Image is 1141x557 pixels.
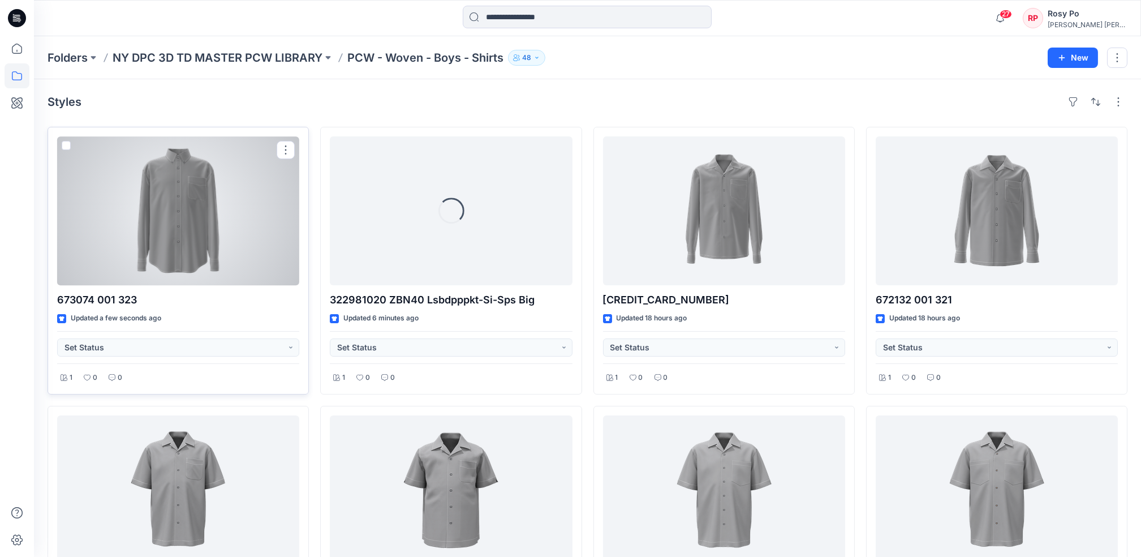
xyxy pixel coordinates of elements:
[330,292,572,308] p: 322981020 ZBN40 Lsbdpppkt-Si-Sps Big
[93,372,97,384] p: 0
[1000,10,1012,19] span: 27
[48,95,81,109] h4: Styles
[508,50,545,66] button: 48
[889,312,960,324] p: Updated 18 hours ago
[888,372,891,384] p: 1
[365,372,370,384] p: 0
[113,50,322,66] a: NY DPC 3D TD MASTER PCW LIBRARY
[522,52,531,64] p: 48
[1048,48,1098,68] button: New
[1023,8,1043,28] div: RP
[876,136,1118,285] a: 672132 001 321
[57,136,299,285] a: 673074 001 323
[347,50,503,66] p: PCW - Woven - Boys - Shirts
[876,292,1118,308] p: 672132 001 321
[57,292,299,308] p: 673074 001 323
[603,292,845,308] p: [CREDIT_CARD_NUMBER]
[936,372,941,384] p: 0
[71,312,161,324] p: Updated a few seconds ago
[70,372,72,384] p: 1
[48,50,88,66] a: Folders
[390,372,395,384] p: 0
[617,312,687,324] p: Updated 18 hours ago
[343,312,419,324] p: Updated 6 minutes ago
[911,372,916,384] p: 0
[639,372,643,384] p: 0
[615,372,618,384] p: 1
[664,372,668,384] p: 0
[603,136,845,285] a: 672111 001 323
[1048,20,1127,29] div: [PERSON_NAME] [PERSON_NAME]
[1048,7,1127,20] div: Rosy Po
[118,372,122,384] p: 0
[342,372,345,384] p: 1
